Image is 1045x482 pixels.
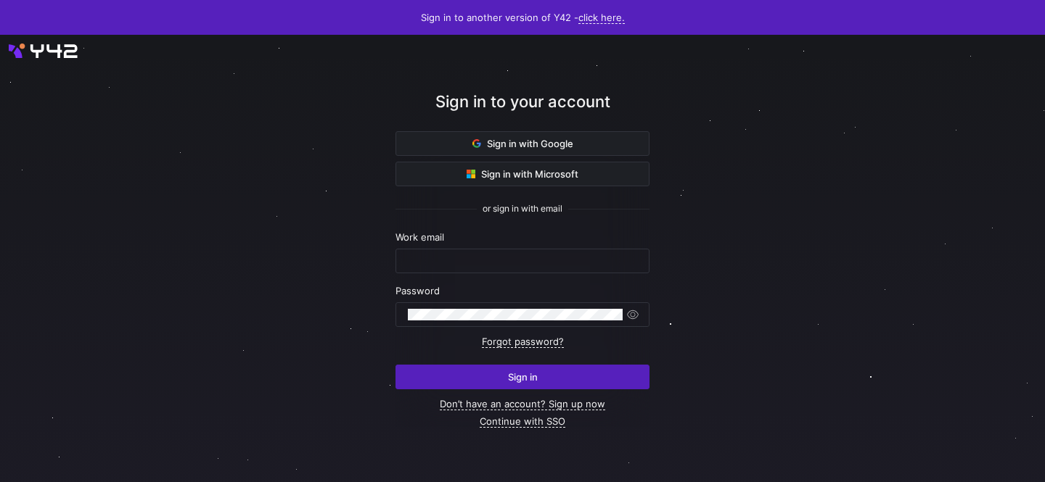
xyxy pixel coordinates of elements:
[396,365,649,389] button: Sign in
[578,12,625,24] a: click here.
[482,336,564,348] a: Forgot password?
[396,285,440,296] span: Password
[483,204,562,214] span: or sign in with email
[440,398,605,410] a: Don’t have an account? Sign up now
[396,90,649,131] div: Sign in to your account
[396,162,649,186] button: Sign in with Microsoft
[396,131,649,156] button: Sign in with Google
[472,138,573,149] span: Sign in with Google
[467,168,578,180] span: Sign in with Microsoft
[508,371,538,383] span: Sign in
[396,231,444,243] span: Work email
[480,415,565,428] a: Continue with SSO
